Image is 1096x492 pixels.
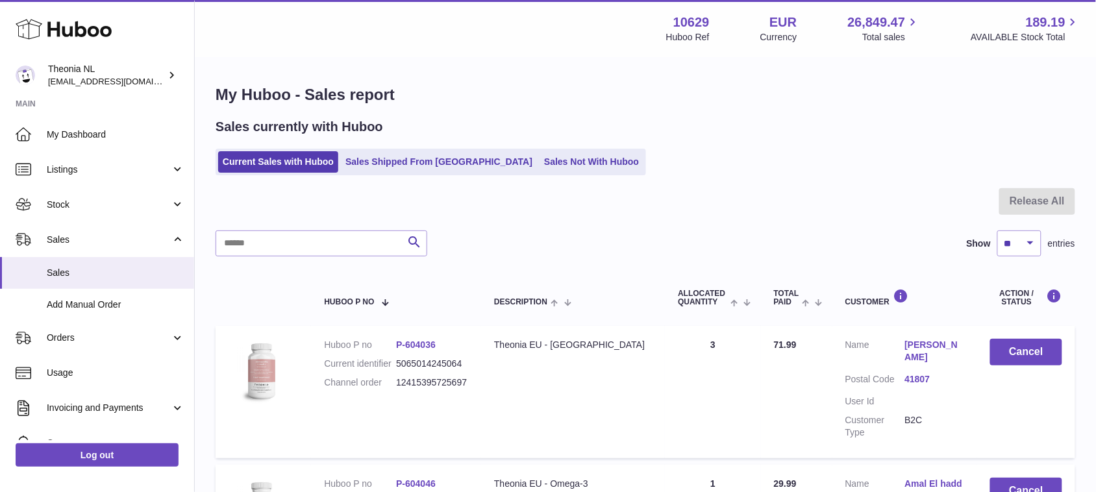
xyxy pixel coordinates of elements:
[324,478,396,490] dt: Huboo P no
[971,14,1080,43] a: 189.19 AVAILABLE Stock Total
[48,76,191,86] span: [EMAIL_ADDRESS][DOMAIN_NAME]
[666,31,710,43] div: Huboo Ref
[905,339,965,363] a: [PERSON_NAME]
[990,289,1062,306] div: Action / Status
[47,332,171,344] span: Orders
[540,151,643,173] a: Sales Not With Huboo
[494,298,547,306] span: Description
[845,414,905,439] dt: Customer Type
[47,437,184,449] span: Cases
[396,478,436,489] a: P-604046
[678,289,727,306] span: ALLOCATED Quantity
[774,339,797,350] span: 71.99
[774,289,799,306] span: Total paid
[845,339,905,367] dt: Name
[47,129,184,141] span: My Dashboard
[324,339,396,351] dt: Huboo P no
[905,414,965,439] dd: B2C
[905,373,965,386] a: 41807
[396,358,468,370] dd: 5065014245064
[769,14,797,31] strong: EUR
[48,63,165,88] div: Theonia NL
[16,66,35,85] img: info@wholesomegoods.eu
[16,443,179,467] a: Log out
[847,14,920,43] a: 26,849.47 Total sales
[845,395,905,408] dt: User Id
[324,358,396,370] dt: Current identifier
[665,326,760,458] td: 3
[396,339,436,350] a: P-604036
[47,402,171,414] span: Invoicing and Payments
[47,267,184,279] span: Sales
[845,373,905,389] dt: Postal Code
[218,151,338,173] a: Current Sales with Huboo
[494,339,652,351] div: Theonia EU - [GEOGRAPHIC_DATA]
[847,14,905,31] span: 26,849.47
[971,31,1080,43] span: AVAILABLE Stock Total
[47,199,171,211] span: Stock
[47,367,184,379] span: Usage
[673,14,710,31] strong: 10629
[47,164,171,176] span: Listings
[47,299,184,311] span: Add Manual Order
[229,339,293,404] img: 106291725893222.jpg
[324,298,374,306] span: Huboo P no
[845,289,964,306] div: Customer
[216,118,383,136] h2: Sales currently with Huboo
[216,84,1075,105] h1: My Huboo - Sales report
[774,478,797,489] span: 29.99
[47,234,171,246] span: Sales
[396,376,468,389] dd: 12415395725697
[1048,238,1075,250] span: entries
[324,376,396,389] dt: Channel order
[990,339,1062,365] button: Cancel
[341,151,537,173] a: Sales Shipped From [GEOGRAPHIC_DATA]
[1026,14,1065,31] span: 189.19
[760,31,797,43] div: Currency
[967,238,991,250] label: Show
[862,31,920,43] span: Total sales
